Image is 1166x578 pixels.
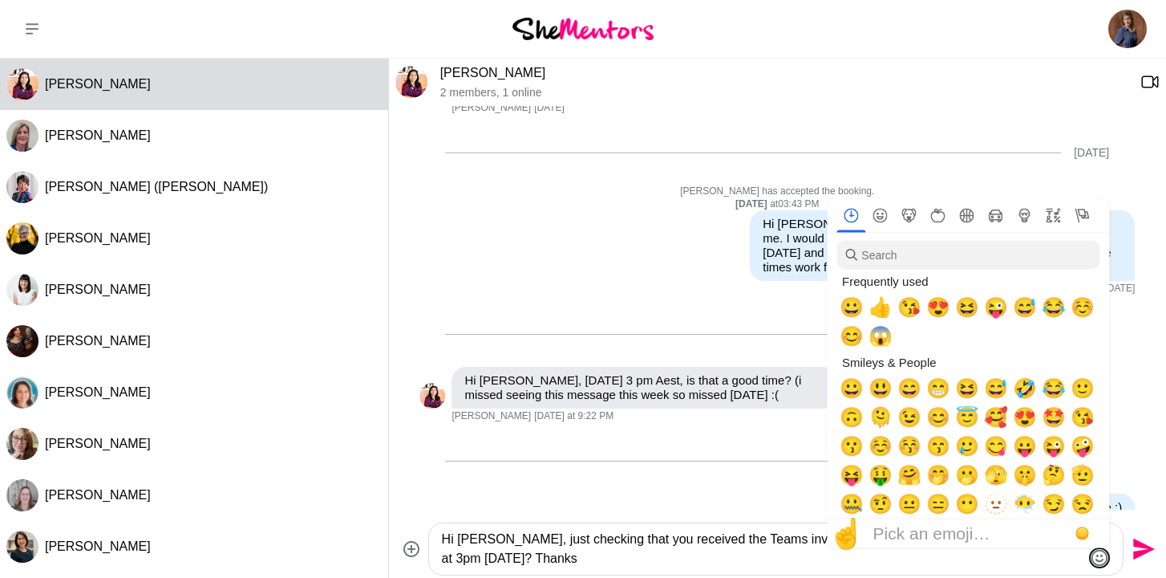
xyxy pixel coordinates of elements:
span: [PERSON_NAME] [45,231,151,245]
p: 2 members , 1 online [440,86,1128,100]
div: Michelle Nguyen [6,531,38,563]
span: [PERSON_NAME] [45,334,151,348]
span: [PERSON_NAME] [451,410,531,423]
span: [PERSON_NAME] [45,77,151,91]
div: at 03:43 PM [419,198,1135,211]
time: 2025-09-16T05:49:00.976Z [1104,283,1135,295]
span: [PERSON_NAME] [45,539,151,553]
span: [PERSON_NAME] [45,488,151,502]
div: Diana Philip [6,68,38,100]
img: L [6,377,38,409]
img: M [6,531,38,563]
a: [PERSON_NAME] [440,66,546,79]
span: [PERSON_NAME] [45,437,151,450]
p: Hi [PERSON_NAME], [DATE] 3 pm Aest, is that a good time? (i missed seeing this message this week ... [464,373,824,402]
button: Send [1123,531,1160,568]
span: [PERSON_NAME] [45,283,151,296]
time: 2025-09-18T11:22:53.715Z [534,410,613,423]
img: D [6,68,38,100]
div: Lily Rudolph [6,377,38,409]
div: Diana Philip [395,66,427,98]
span: [PERSON_NAME] [45,128,151,142]
div: Melissa Rodda [6,325,38,357]
div: Kate Smyth [6,120,38,152]
div: Courtney McCloud [6,428,38,460]
button: Emoji picker [1090,548,1109,568]
div: Hayley Robertson [6,274,38,306]
div: [DATE] [1074,146,1109,160]
span: [PERSON_NAME] [451,102,531,115]
time: 2025-09-15T12:50:40.749Z [534,102,565,115]
img: K [6,120,38,152]
img: M [6,325,38,357]
img: C [6,428,38,460]
img: Cintia Hernandez [1108,10,1147,48]
div: Diana Philip [419,383,445,409]
img: D [395,66,427,98]
img: D [419,383,445,409]
span: [PERSON_NAME] ([PERSON_NAME]) [45,180,268,193]
img: A [6,479,38,511]
span: [PERSON_NAME] [45,385,151,399]
div: Anne-Marije Bussink [6,479,38,511]
strong: [DATE] [735,198,770,210]
textarea: Type your message [442,530,1083,568]
p: [PERSON_NAME] has accepted the booking. [419,185,1135,198]
p: Hi [PERSON_NAME]. Thank you for booking a mentor hour with me. I would love to chat about style a... [763,217,1122,275]
img: She Mentors Logo [512,18,654,39]
img: T [6,222,38,254]
img: J [6,171,38,203]
div: Tam Jones [6,222,38,254]
div: Jean Jing Yin Sum (Jean) [6,171,38,203]
img: H [6,274,38,306]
